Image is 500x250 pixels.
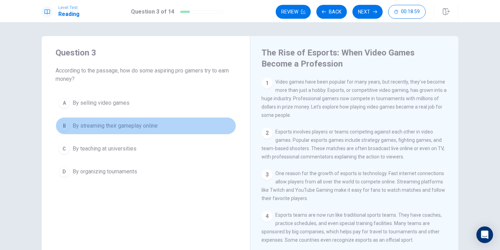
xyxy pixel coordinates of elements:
[56,163,236,180] button: DBy organizing tournaments
[401,9,420,15] span: 00:18:59
[58,5,80,10] span: Level Test
[58,10,80,18] h1: Reading
[73,167,137,176] span: By organizing tournaments
[276,5,311,19] button: Review
[261,78,273,89] div: 1
[476,226,493,243] div: Open Intercom Messenger
[56,94,236,112] button: ABy selling video games
[261,47,445,69] h4: The Rise of Esports: When Video Games Become a Profession
[388,5,426,19] button: 00:18:59
[73,99,130,107] span: By selling video games
[261,79,447,118] span: Video games have been popular for many years, but recently, they've become more than just a hobby...
[59,120,70,131] div: B
[261,171,445,201] span: One reason for the growth of esports is technology. Fast internet connections allow players from ...
[59,97,70,109] div: A
[56,67,236,83] span: According to the passage, how do some aspiring pro gamers try to earn money?
[59,143,70,154] div: C
[56,117,236,135] button: BBy streaming their gameplay online
[56,140,236,157] button: CBy teaching at universities
[73,122,158,130] span: By streaming their gameplay online
[261,128,273,139] div: 2
[261,169,273,180] div: 3
[59,166,70,177] div: D
[131,8,174,16] h1: Question 3 of 14
[73,145,136,153] span: By teaching at universities
[261,212,442,243] span: Esports teams are now run like traditional sports teams. They have coaches, practice schedules, a...
[316,5,347,19] button: Back
[261,129,444,160] span: Esports involves players or teams competing against each other in video games. Popular esports ga...
[352,5,383,19] button: Next
[261,211,273,222] div: 4
[56,47,236,58] h4: Question 3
